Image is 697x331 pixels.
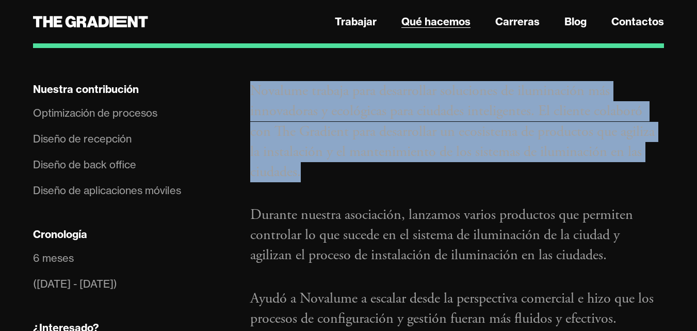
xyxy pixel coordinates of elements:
font: Nuestra contribución [33,83,139,96]
font: Diseño de recepción [33,132,132,145]
font: Blog [564,15,587,28]
font: Diseño de aplicaciones móviles [33,184,181,197]
font: 6 meses [33,251,74,264]
font: Trabajar [335,15,377,28]
font: Carreras [495,15,540,28]
a: Qué hacemos [401,14,471,29]
font: ([DATE] - [DATE]) [33,277,117,290]
font: Ayudó a Novalume a escalar desde la perspectiva comercial e hizo que los procesos de configuració... [250,289,654,328]
font: Durante nuestra asociación, lanzamos varios productos que permiten controlar lo que sucede en el ... [250,206,633,264]
font: Novalume trabaja para desarrollar soluciones de iluminación más innovadoras y ecológicas para ciu... [250,82,655,181]
font: Cronología [33,228,87,241]
a: Carreras [495,14,540,29]
a: Trabajar [335,14,377,29]
font: Contactos [611,15,664,28]
a: Contactos [611,14,664,29]
font: Qué hacemos [401,15,471,28]
a: Blog [564,14,587,29]
font: Diseño de back office [33,158,136,171]
font: Optimización de procesos [33,106,157,119]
